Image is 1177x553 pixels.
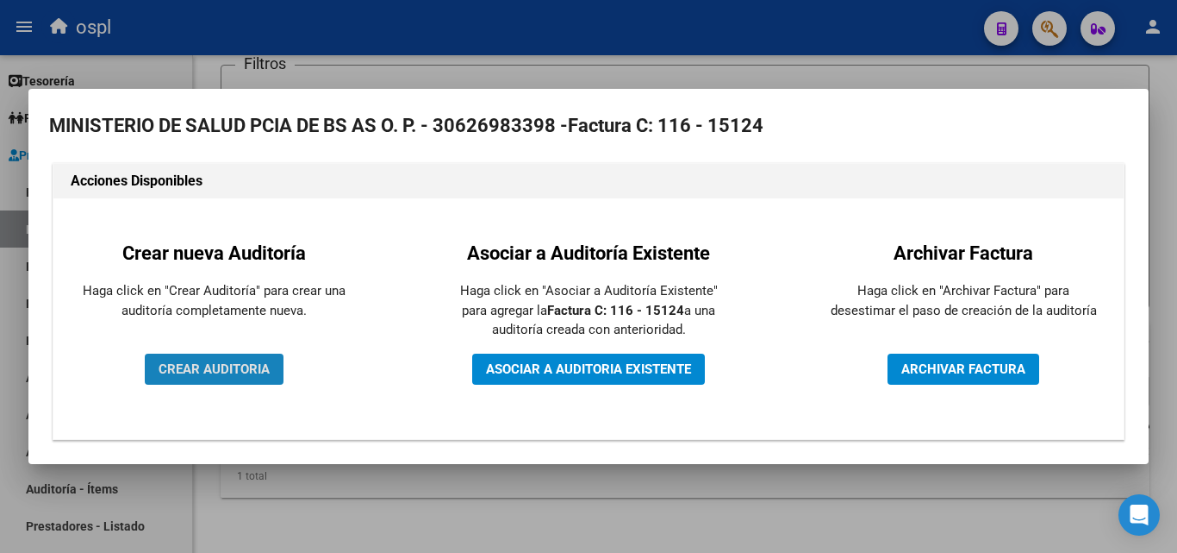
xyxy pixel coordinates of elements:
[71,171,1106,192] h1: Acciones Disponibles
[80,239,347,267] h2: Crear nueva Auditoría
[901,361,1025,377] span: ARCHIVAR FACTURA
[159,361,270,377] span: CREAR AUDITORIA
[455,281,722,340] p: Haga click en "Asociar a Auditoría Existente" para agregar la a una auditoría creada con anterior...
[80,281,347,320] p: Haga click en "Crear Auditoría" para crear una auditoría completamente nueva.
[830,239,1097,267] h2: Archivar Factura
[830,281,1097,320] p: Haga click en "Archivar Factura" para desestimar el paso de creación de la auditoría
[568,115,763,136] strong: Factura C: 116 - 15124
[887,354,1039,385] button: ARCHIVAR FACTURA
[472,354,705,385] button: ASOCIAR A AUDITORIA EXISTENTE
[547,303,684,318] strong: Factura C: 116 - 15124
[486,361,691,377] span: ASOCIAR A AUDITORIA EXISTENTE
[49,110,1128,142] h2: MINISTERIO DE SALUD PCIA DE BS AS O. P. - 30626983398 -
[455,239,722,267] h2: Asociar a Auditoría Existente
[145,354,283,385] button: CREAR AUDITORIA
[1118,494,1160,536] div: Open Intercom Messenger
